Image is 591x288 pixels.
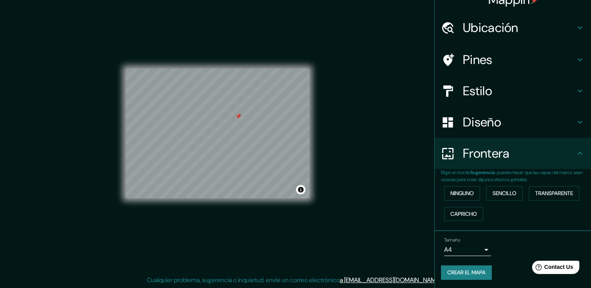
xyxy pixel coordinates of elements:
button: Sencillo [486,186,523,201]
canvas: Mapa [126,69,309,198]
font: Sencillo [493,188,516,198]
b: Sugerencia [470,169,495,176]
iframe: Help widget launcher [521,258,582,279]
button: Alternar atribución [296,185,305,194]
div: Ubicación [435,12,591,43]
div: Pines [435,44,591,75]
h4: Frontera [463,146,575,161]
div: Estilo [435,75,591,107]
h4: Ubicación [463,20,575,36]
div: Diseño [435,107,591,138]
div: A4 [444,244,491,256]
font: Crear el mapa [447,268,486,277]
font: Capricho [450,209,477,219]
h4: Pines [463,52,575,68]
label: Tamaño [444,237,460,244]
h4: Diseño [463,114,575,130]
h4: Estilo [463,83,575,99]
button: Ninguno [444,186,480,201]
font: Ninguno [450,188,474,198]
p: Elige un borde. : puedes hacer que las capas del marco sean opacas para crear algunos efectos gen... [441,169,591,183]
button: Transparente [529,186,579,201]
a: a [EMAIL_ADDRESS][DOMAIN_NAME] [340,276,441,284]
p: Cualquier problema, sugerencia o inquietud, envíe un correo electrónico . [147,276,442,285]
button: Capricho [444,207,483,221]
button: Crear el mapa [441,265,492,280]
font: Transparente [535,188,573,198]
div: Frontera [435,138,591,169]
